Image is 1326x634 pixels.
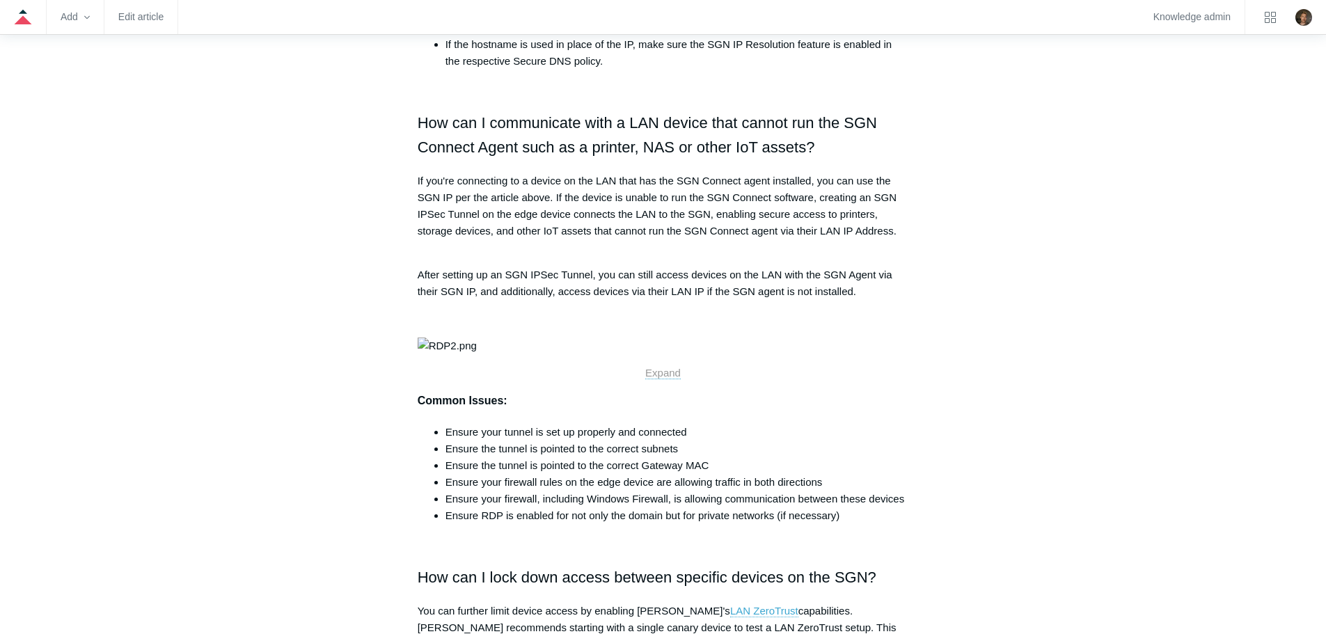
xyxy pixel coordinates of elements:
a: LAN ZeroTrust [730,605,798,617]
h2: How can I communicate with a LAN device that cannot run the SGN Connect Agent such as a printer, ... [418,111,909,159]
img: RDP2.png [418,338,477,354]
li: Ensure RDP is enabled for not only the domain but for private networks (if necessary) [445,507,909,524]
a: Knowledge admin [1153,13,1231,21]
li: Ensure your firewall, including Windows Firewall, is allowing communication between these devices [445,491,909,507]
zd-hc-trigger: Click your profile icon to open the profile menu [1295,9,1312,26]
h2: How can I lock down access between specific devices on the SGN? [418,565,909,589]
zd-hc-trigger: Add [61,13,90,21]
img: user avatar [1295,9,1312,26]
strong: Common Issues: [418,395,507,406]
li: Ensure the tunnel is pointed to the correct Gateway MAC [445,457,909,474]
a: Edit article [118,13,164,21]
p: If you're connecting to a device on the LAN that has the SGN Connect agent installed, you can use... [418,173,909,256]
li: Ensure your tunnel is set up properly and connected [445,424,909,441]
li: If the hostname is used in place of the IP, make sure the SGN IP Resolution feature is enabled in... [445,36,909,70]
li: Ensure your firewall rules on the edge device are allowing traffic in both directions [445,474,909,491]
li: Ensure the tunnel is pointed to the correct subnets [445,441,909,457]
p: After setting up an SGN IPSec Tunnel, you can still access devices on the LAN with the SGN Agent ... [418,267,909,300]
a: Expand [645,367,681,379]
